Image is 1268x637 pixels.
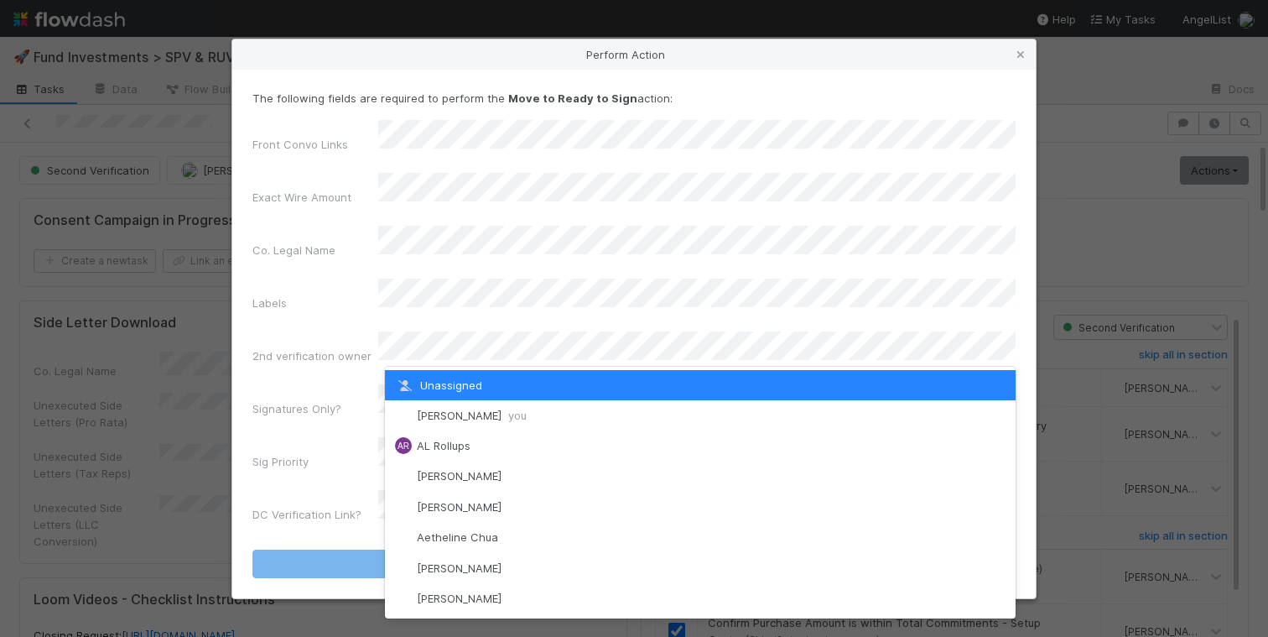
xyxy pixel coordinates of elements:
img: avatar_1d14498f-6309-4f08-8780-588779e5ce37.png [395,499,412,515]
label: Exact Wire Amount [252,189,351,206]
span: Aetheline Chua [417,530,498,544]
button: Move to Ready to Sign [252,550,1016,578]
label: Labels [252,295,287,311]
span: [PERSON_NAME] [417,469,501,483]
label: DC Verification Link? [252,506,361,523]
img: avatar_103f69d0-f655-4f4f-bc28-f3abe7034599.png [395,530,412,546]
span: AL Rollups [417,439,470,452]
label: Co. Legal Name [252,242,335,258]
img: avatar_a2647de5-9415-4215-9880-ea643ac47f2f.png [395,591,412,608]
strong: Move to Ready to Sign [508,91,637,105]
span: [PERSON_NAME] [417,561,501,575]
label: Front Convo Links [252,136,348,153]
span: [PERSON_NAME] [417,500,501,514]
label: 2nd verification owner [252,347,372,364]
img: avatar_ddac2f35-6c49-494a-9355-db49d32eca49.png [395,407,412,424]
span: you [508,409,527,422]
span: [PERSON_NAME] [417,409,527,422]
span: [PERSON_NAME] [417,592,501,605]
img: avatar_df83acd9-d480-4d6e-a150-67f005a3ea0d.png [395,560,412,577]
div: AL Rollups [395,437,412,454]
span: Unassigned [395,379,482,392]
p: The following fields are required to perform the action: [252,90,1016,107]
label: Signatures Only? [252,400,341,417]
img: avatar_55a2f090-1307-4765-93b4-f04da16234ba.png [395,468,412,485]
div: Perform Action [232,39,1036,70]
label: Sig Priority [252,453,309,470]
span: AR [398,441,409,451]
